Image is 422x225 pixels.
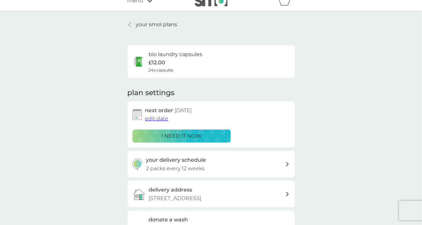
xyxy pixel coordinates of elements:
h6: bio laundry capsules [149,50,203,59]
h3: delivery address [149,186,192,194]
button: i need it now [132,130,231,143]
h3: your delivery schedule [146,156,206,164]
p: your smol plans [136,20,177,29]
p: [STREET_ADDRESS] [149,194,202,203]
a: delivery address[STREET_ADDRESS] [128,181,295,207]
button: edit date [145,114,169,123]
span: 24x capsules [149,67,174,73]
p: i need it now [161,132,202,140]
p: 2 packs every 12 weeks [146,164,205,173]
h2: plan settings [128,88,175,98]
h3: donate a wash [149,215,188,224]
button: your delivery schedule2 packs every 12 weeks [128,151,295,177]
span: [DATE] [175,107,192,113]
img: bio laundry capsules [132,55,146,68]
a: your smol plans [128,20,177,29]
p: £12.00 [149,58,166,67]
span: edit date [145,115,169,122]
h2: next order [145,106,192,115]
